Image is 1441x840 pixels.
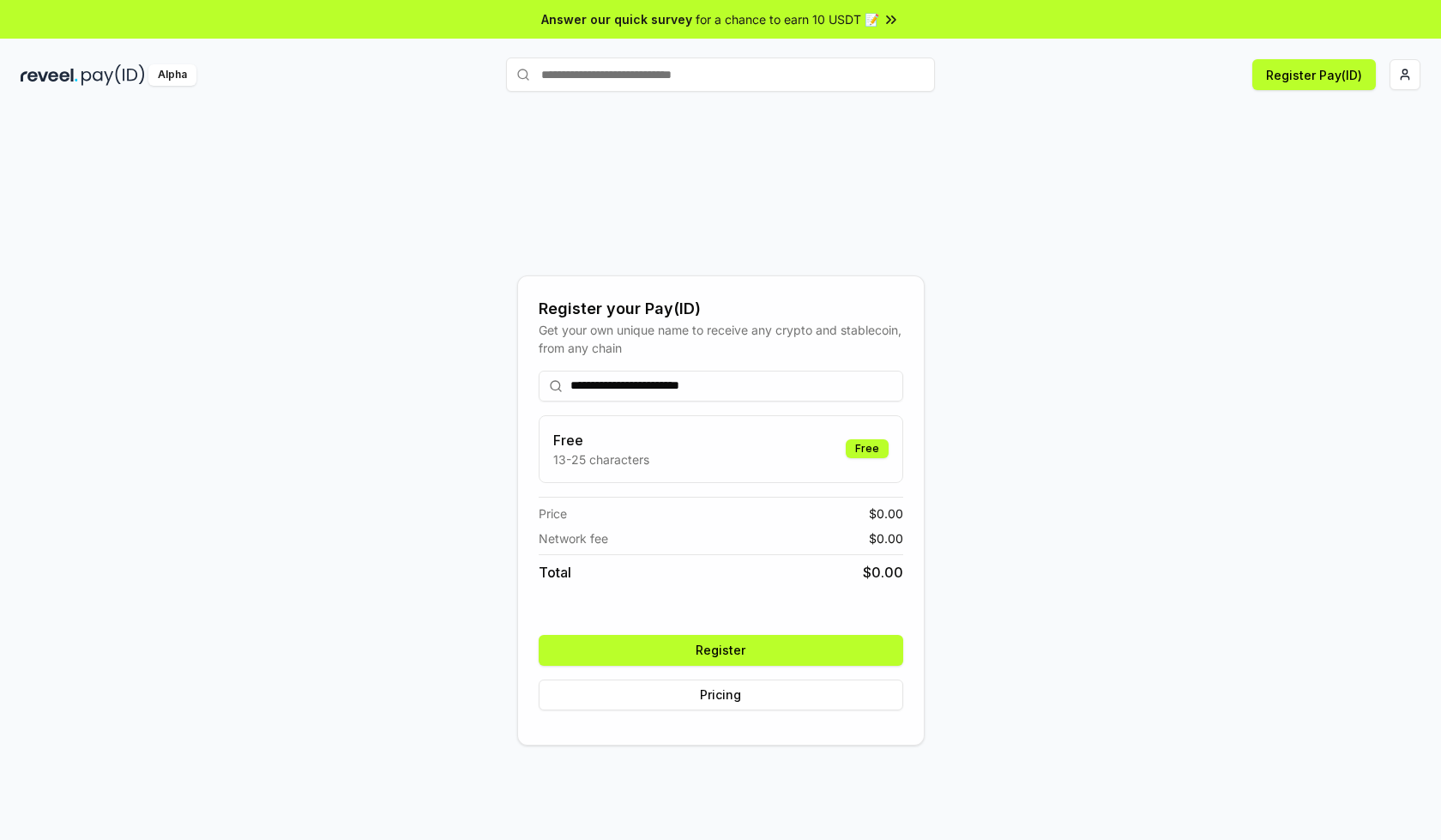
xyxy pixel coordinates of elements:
h3: Free [553,430,649,450]
div: Free [846,439,889,458]
img: pay_id [81,64,145,86]
img: reveel_dark [21,64,78,86]
span: for a chance to earn 10 USDT 📝 [696,10,879,28]
span: $ 0.00 [869,529,903,547]
span: $ 0.00 [869,505,903,523]
button: Register [539,635,903,666]
button: Pricing [539,680,903,710]
div: Alpha [148,64,196,86]
span: Price [539,505,567,523]
span: Total [539,562,571,583]
span: Network fee [539,529,608,547]
p: 13-25 characters [553,450,649,468]
div: Get your own unique name to receive any crypto and stablecoin, from any chain [539,321,903,357]
div: Register your Pay(ID) [539,297,903,321]
span: Answer our quick survey [541,10,692,28]
span: $ 0.00 [863,562,903,583]
button: Register Pay(ID) [1252,59,1376,90]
